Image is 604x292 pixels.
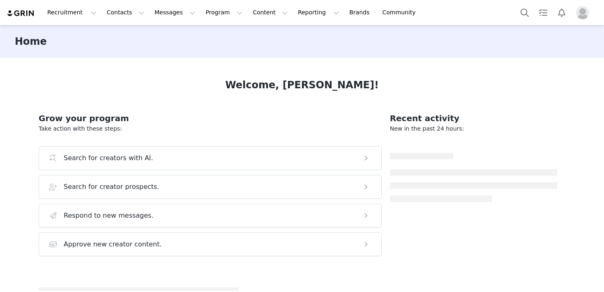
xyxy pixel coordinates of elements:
a: Brands [344,3,377,22]
button: Reporting [293,3,344,22]
button: Profile [571,6,597,19]
a: Tasks [534,3,552,22]
button: Search [516,3,534,22]
button: Approve new creator content. [39,232,382,256]
p: Take action with these steps: [39,124,382,133]
button: Respond to new messages. [39,204,382,228]
a: Community [378,3,424,22]
img: placeholder-profile.jpg [576,6,589,19]
button: Search for creator prospects. [39,175,382,199]
h3: Home [15,34,47,49]
button: Messages [150,3,200,22]
img: grin logo [7,9,35,17]
button: Search for creators with AI. [39,146,382,170]
button: Contacts [102,3,149,22]
button: Content [248,3,293,22]
h1: Welcome, [PERSON_NAME]! [225,78,379,92]
h3: Respond to new messages. [64,211,154,221]
h3: Search for creator prospects. [64,182,159,192]
button: Notifications [553,3,571,22]
h2: Grow your program [39,112,382,124]
p: New in the past 24 hours: [390,124,557,133]
h2: Recent activity [390,112,557,124]
button: Recruitment [42,3,101,22]
button: Program [201,3,247,22]
h3: Search for creators with AI. [64,153,153,163]
h3: Approve new creator content. [64,239,162,249]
